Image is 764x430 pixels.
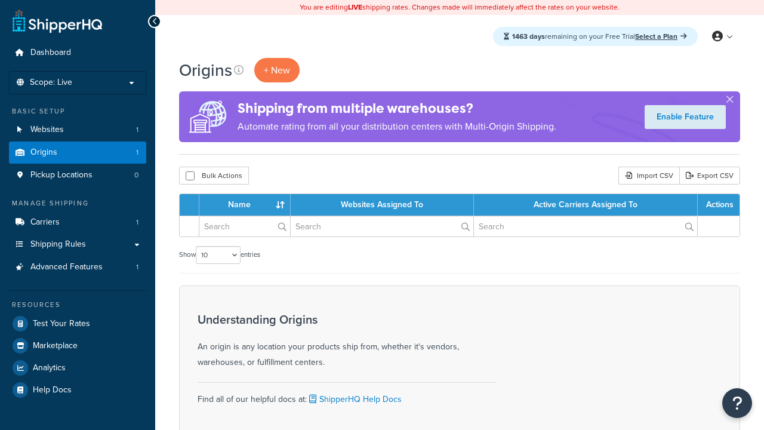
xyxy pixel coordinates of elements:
[179,167,249,185] button: Bulk Actions
[348,2,362,13] b: LIVE
[9,164,146,186] a: Pickup Locations 0
[134,170,138,180] span: 0
[33,385,72,395] span: Help Docs
[264,63,290,77] span: + New
[9,300,146,310] div: Resources
[291,216,473,236] input: Search
[698,194,740,216] th: Actions
[136,217,138,228] span: 1
[198,313,496,326] h3: Understanding Origins
[307,393,402,406] a: ShipperHQ Help Docs
[512,31,545,42] strong: 1463 days
[474,216,697,236] input: Search
[196,246,241,264] select: Showentries
[254,58,300,82] a: + New
[291,194,474,216] th: Websites Assigned To
[645,105,726,129] a: Enable Feature
[9,106,146,116] div: Basic Setup
[33,319,90,329] span: Test Your Rates
[30,217,60,228] span: Carriers
[635,31,687,42] a: Select a Plan
[13,9,102,33] a: ShipperHQ Home
[618,167,679,185] div: Import CSV
[136,262,138,272] span: 1
[179,91,238,142] img: ad-origins-multi-dfa493678c5a35abed25fd24b4b8a3fa3505936ce257c16c00bdefe2f3200be3.png
[9,42,146,64] a: Dashboard
[9,379,146,401] a: Help Docs
[199,216,290,236] input: Search
[30,170,93,180] span: Pickup Locations
[9,313,146,334] a: Test Your Rates
[30,125,64,135] span: Websites
[9,335,146,357] a: Marketplace
[238,99,556,118] h4: Shipping from multiple warehouses?
[238,118,556,135] p: Automate rating from all your distribution centers with Multi-Origin Shipping.
[9,211,146,234] li: Carriers
[30,148,57,158] span: Origins
[9,211,146,234] a: Carriers 1
[30,262,103,272] span: Advanced Features
[136,148,138,158] span: 1
[30,48,71,58] span: Dashboard
[474,194,698,216] th: Active Carriers Assigned To
[9,164,146,186] li: Pickup Locations
[136,125,138,135] span: 1
[9,142,146,164] a: Origins 1
[33,363,66,373] span: Analytics
[179,59,232,82] h1: Origins
[30,78,72,88] span: Scope: Live
[9,119,146,141] a: Websites 1
[9,256,146,278] li: Advanced Features
[722,388,752,418] button: Open Resource Center
[9,198,146,208] div: Manage Shipping
[679,167,740,185] a: Export CSV
[9,256,146,278] a: Advanced Features 1
[179,246,260,264] label: Show entries
[199,194,291,216] th: Name
[9,234,146,256] a: Shipping Rules
[30,239,86,250] span: Shipping Rules
[33,341,78,351] span: Marketplace
[493,27,698,46] div: remaining on your Free Trial
[9,357,146,379] a: Analytics
[198,313,496,370] div: An origin is any location your products ship from, whether it's vendors, warehouses, or fulfillme...
[9,119,146,141] li: Websites
[198,382,496,407] div: Find all of our helpful docs at:
[9,142,146,164] li: Origins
